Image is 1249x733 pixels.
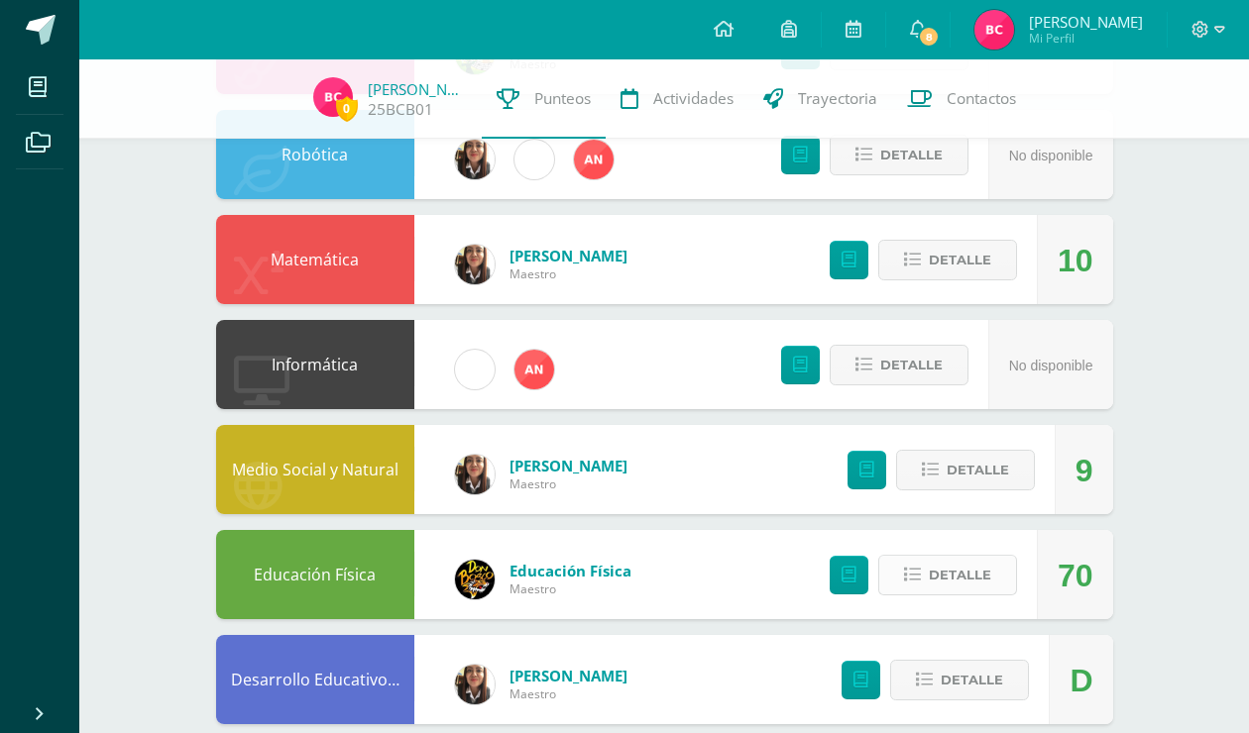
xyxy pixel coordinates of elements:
[748,59,892,139] a: Trayectoria
[918,26,940,48] span: 8
[1009,358,1093,373] span: No disponible
[455,350,495,389] img: cae4b36d6049cd6b8500bd0f72497672.png
[510,246,627,265] span: [PERSON_NAME]
[880,137,943,173] span: Detalle
[313,77,353,117] img: 8c22d5c713cb181dc0c08edb1c7edcf4.png
[574,140,614,179] img: 35a1f8cfe552b0525d1a6bbd90ff6c8c.png
[1029,30,1143,47] span: Mi Perfil
[896,450,1035,490] button: Detalle
[216,320,414,409] div: Informática
[455,665,495,704] img: 2000ab86f3df8f62229e1ec2f247c910.png
[510,561,631,580] span: Educación Física
[606,59,748,139] a: Actividades
[514,350,554,389] img: 35a1f8cfe552b0525d1a6bbd90ff6c8c.png
[510,456,627,475] span: [PERSON_NAME]
[1009,148,1093,163] span: No disponible
[653,88,734,109] span: Actividades
[929,242,991,278] span: Detalle
[455,140,495,179] img: 2000ab86f3df8f62229e1ec2f247c910.png
[368,79,467,99] a: [PERSON_NAME]
[510,580,631,597] span: Maestro
[510,685,627,702] span: Maestro
[510,475,627,492] span: Maestro
[1058,216,1093,305] div: 10
[929,557,991,593] span: Detalle
[974,10,1014,50] img: 8c22d5c713cb181dc0c08edb1c7edcf4.png
[878,555,1017,595] button: Detalle
[830,345,968,385] button: Detalle
[947,88,1016,109] span: Contactos
[336,96,358,121] span: 0
[455,560,495,599] img: eda3c0d1caa5ac1a520cf0290d7c6ae4.png
[830,135,968,175] button: Detalle
[216,110,414,199] div: Robótica
[1070,636,1092,725] div: D
[947,452,1009,488] span: Detalle
[892,59,1031,139] a: Contactos
[514,140,554,179] img: cae4b36d6049cd6b8500bd0f72497672.png
[216,215,414,304] div: Matemática
[455,455,495,494] img: 2000ab86f3df8f62229e1ec2f247c910.png
[941,662,1003,698] span: Detalle
[216,530,414,619] div: Educación Física
[455,245,495,284] img: 2000ab86f3df8f62229e1ec2f247c910.png
[798,88,877,109] span: Trayectoria
[216,425,414,514] div: Medio Social y Natural
[880,347,943,383] span: Detalle
[368,99,433,120] a: 25BCB01
[1058,531,1093,620] div: 70
[510,666,627,685] span: [PERSON_NAME]
[878,240,1017,280] button: Detalle
[890,660,1029,700] button: Detalle
[510,265,627,282] span: Maestro
[1029,12,1143,32] span: [PERSON_NAME]
[534,88,591,109] span: Punteos
[216,635,414,724] div: Desarrollo Educativo y Proyecto de Vida
[482,59,606,139] a: Punteos
[1076,426,1093,515] div: 9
